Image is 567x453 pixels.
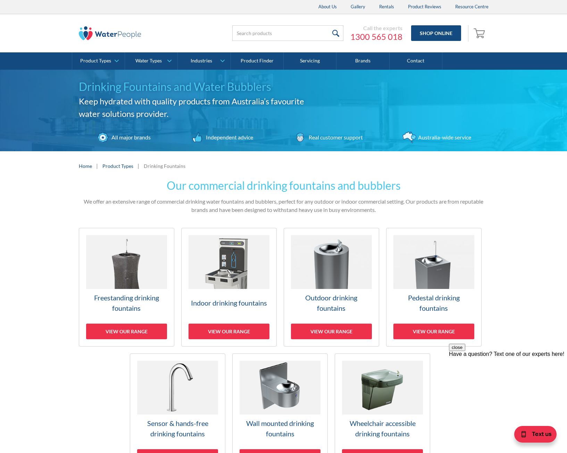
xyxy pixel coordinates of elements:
a: Product Finder [231,52,284,70]
a: Open empty cart [472,25,489,42]
h1: Drinking Fountains and Water Bubblers [79,78,315,95]
a: Pedestal drinking fountainsView our range [386,228,482,347]
div: View our range [189,324,269,339]
div: View our range [86,324,167,339]
input: Search products [232,25,343,41]
a: Industries [178,52,230,70]
div: Water Types [135,58,162,64]
div: Real customer support [307,133,363,142]
a: Home [79,162,92,170]
h3: Pedestal drinking fountains [393,292,474,313]
div: Call the experts [350,25,402,32]
h2: Keep hydrated with quality products from Australia’s favourite water solutions provider. [79,95,315,120]
iframe: podium webchat widget bubble [498,418,567,453]
a: Servicing [284,52,336,70]
h3: Sensor & hands-free drinking fountains [137,418,218,439]
a: Outdoor drinking fountainsView our range [284,228,379,347]
div: Industries [191,58,212,64]
img: shopping cart [474,27,487,39]
div: Independent advice [204,133,253,142]
p: We offer an extensive range of commercial drinking water fountains and bubblers, perfect for any ... [79,197,489,214]
div: View our range [291,324,372,339]
a: 1300 565 018 [350,32,402,42]
a: Product Types [102,162,133,170]
a: Water Types [125,52,177,70]
a: Freestanding drinking fountainsView our range [79,228,174,347]
div: | [95,162,99,170]
a: Shop Online [411,25,461,41]
div: | [137,162,140,170]
iframe: podium webchat widget prompt [449,344,567,427]
h2: Our commercial drinking fountains and bubblers [79,177,489,194]
h3: Wheelchair accessible drinking fountains [342,418,423,439]
img: The Water People [79,26,141,40]
a: Product Types [72,52,125,70]
h3: Freestanding drinking fountains [86,292,167,313]
div: View our range [393,324,474,339]
a: Contact [390,52,442,70]
div: Product Types [80,58,111,64]
a: Brands [336,52,389,70]
h3: Wall mounted drinking fountains [240,418,320,439]
h3: Outdoor drinking fountains [291,292,372,313]
h3: Indoor drinking fountains [189,298,269,308]
div: Australia-wide service [416,133,471,142]
div: Drinking Fountains [144,162,185,170]
a: Indoor drinking fountainsView our range [181,228,277,347]
div: All major brands [110,133,151,142]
